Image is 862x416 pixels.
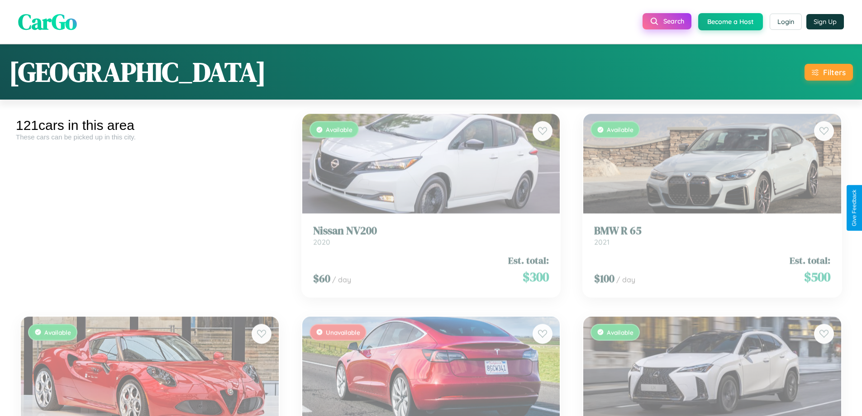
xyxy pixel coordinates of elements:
[806,14,844,29] button: Sign Up
[313,220,549,233] h3: Nissan NV200
[523,263,549,282] span: $ 300
[616,271,635,280] span: / day
[770,14,802,30] button: Login
[594,233,610,242] span: 2021
[332,271,351,280] span: / day
[607,324,633,332] span: Available
[44,324,71,332] span: Available
[313,267,330,282] span: $ 60
[643,13,691,29] button: Search
[18,7,77,37] span: CarGo
[805,64,853,81] button: Filters
[313,233,330,242] span: 2020
[804,263,830,282] span: $ 500
[790,249,830,263] span: Est. total:
[607,121,633,129] span: Available
[594,220,830,233] h3: BMW R 65
[508,249,549,263] span: Est. total:
[326,121,352,129] span: Available
[823,67,846,77] div: Filters
[594,220,830,242] a: BMW R 652021
[698,13,763,30] button: Become a Host
[594,267,614,282] span: $ 100
[9,53,266,91] h1: [GEOGRAPHIC_DATA]
[16,133,284,141] div: These cars can be picked up in this city.
[851,190,857,226] div: Give Feedback
[16,118,284,133] div: 121 cars in this area
[326,324,360,332] span: Unavailable
[313,220,549,242] a: Nissan NV2002020
[663,17,684,25] span: Search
